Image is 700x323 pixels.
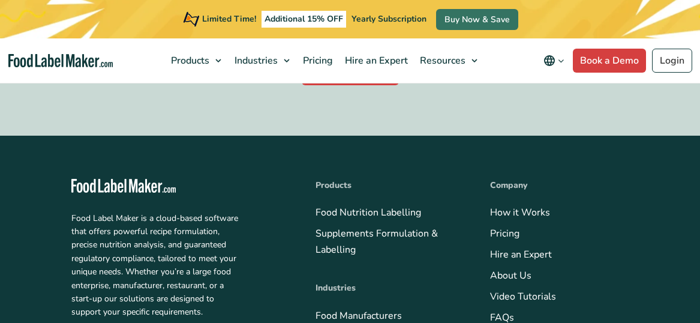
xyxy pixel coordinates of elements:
a: Food Label Maker homepage [8,54,113,68]
p: Products [316,179,454,192]
a: Pricing [490,227,519,240]
a: About Us [490,269,531,282]
span: Yearly Subscription [351,13,426,25]
a: Hire an Expert [338,38,413,83]
span: Additional 15% OFF [262,11,346,28]
a: Food Label Maker homepage [71,179,280,193]
a: Pricing [296,38,338,83]
a: Products [164,38,227,83]
a: Buy Now & Save [436,9,518,30]
a: Industries [227,38,296,83]
a: How it Works [490,206,550,219]
p: Industries [316,282,454,295]
a: Book a Demo [573,49,646,73]
a: Hire an Expert [490,248,552,261]
span: Products [167,54,211,67]
p: Food Label Maker is a cloud-based software that offers powerful recipe formulation, precise nutri... [71,212,241,319]
a: Food Nutrition Labelling [316,206,421,219]
span: Industries [231,54,279,67]
a: Resources [413,38,483,83]
a: Food Manufacturers [316,309,402,322]
span: Hire an Expert [341,54,409,67]
span: Resources [416,54,467,67]
a: Login [652,49,692,73]
a: Video Tutorials [490,290,556,303]
button: Change language [535,49,573,73]
p: Company [490,179,629,192]
span: Limited Time! [202,13,256,25]
span: Pricing [299,54,334,67]
img: Food Label Maker - white [71,179,176,193]
a: Supplements Formulation & Labelling [316,227,438,256]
